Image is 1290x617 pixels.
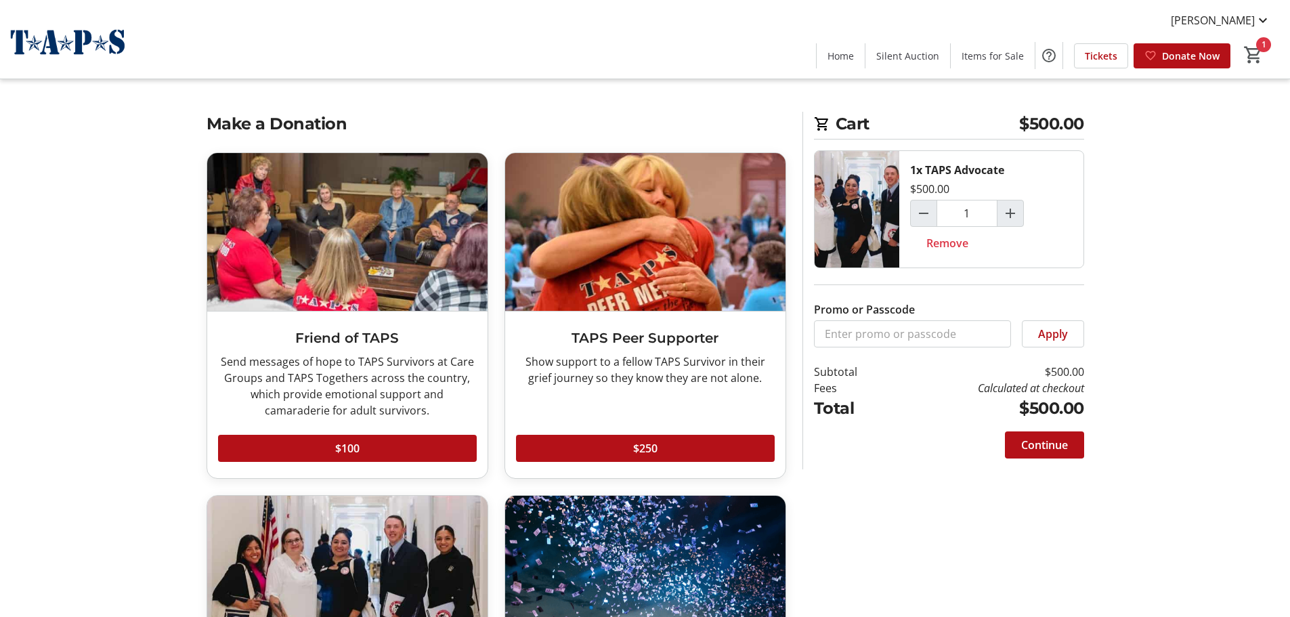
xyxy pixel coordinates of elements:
[910,162,1004,178] div: 1x TAPS Advocate
[1035,42,1062,69] button: Help
[962,49,1024,63] span: Items for Sale
[1162,49,1220,63] span: Donate Now
[865,43,950,68] a: Silent Auction
[1074,43,1128,68] a: Tickets
[1038,326,1068,342] span: Apply
[997,200,1023,226] button: Increment by one
[817,43,865,68] a: Home
[218,435,477,462] button: $100
[937,200,997,227] input: TAPS Advocate Quantity
[892,396,1083,421] td: $500.00
[1160,9,1282,31] button: [PERSON_NAME]
[516,435,775,462] button: $250
[1019,112,1084,136] span: $500.00
[1171,12,1255,28] span: [PERSON_NAME]
[218,328,477,348] h3: Friend of TAPS
[207,153,488,311] img: Friend of TAPS
[814,380,893,396] td: Fees
[951,43,1035,68] a: Items for Sale
[1021,437,1068,453] span: Continue
[910,181,949,197] div: $500.00
[1005,431,1084,459] button: Continue
[516,354,775,386] div: Show support to a fellow TAPS Survivor in their grief journey so they know they are not alone.
[335,440,360,456] span: $100
[814,112,1084,140] h2: Cart
[911,200,937,226] button: Decrement by one
[1085,49,1117,63] span: Tickets
[505,153,786,311] img: TAPS Peer Supporter
[814,320,1011,347] input: Enter promo or passcode
[815,151,899,268] img: TAPS Advocate
[1134,43,1230,68] a: Donate Now
[516,328,775,348] h3: TAPS Peer Supporter
[876,49,939,63] span: Silent Auction
[1241,43,1266,67] button: Cart
[218,354,477,419] div: Send messages of hope to TAPS Survivors at Care Groups and TAPS Togethers across the country, whi...
[827,49,854,63] span: Home
[892,380,1083,396] td: Calculated at checkout
[814,301,915,318] label: Promo or Passcode
[207,112,786,136] h2: Make a Donation
[892,364,1083,380] td: $500.00
[8,5,129,73] img: Tragedy Assistance Program for Survivors's Logo
[814,396,893,421] td: Total
[1022,320,1084,347] button: Apply
[633,440,658,456] span: $250
[910,230,985,257] button: Remove
[814,364,893,380] td: Subtotal
[926,235,968,251] span: Remove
